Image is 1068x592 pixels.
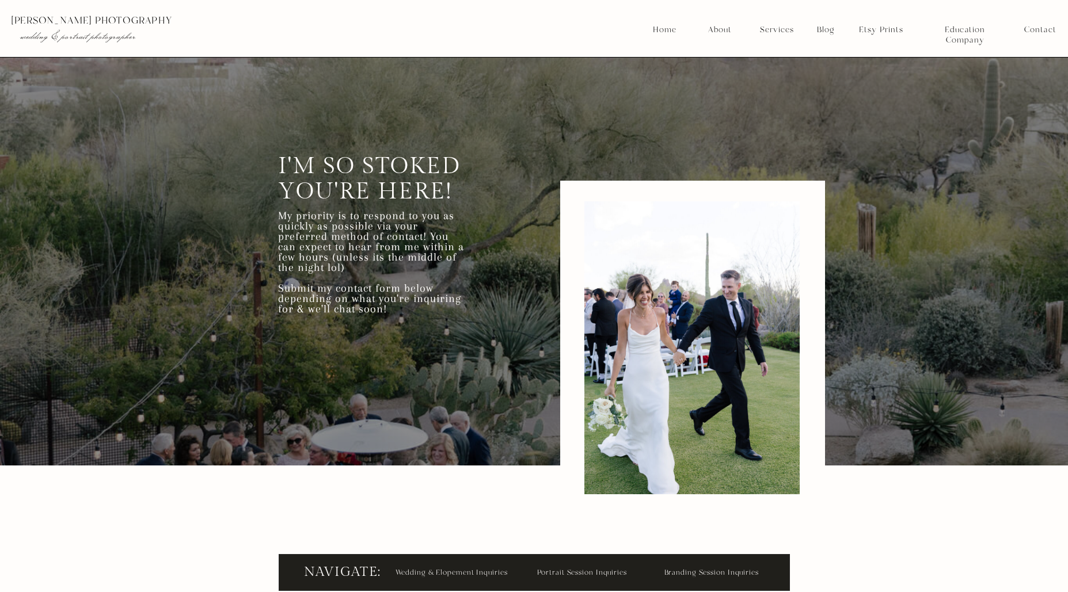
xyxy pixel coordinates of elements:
[664,566,761,578] a: Branding Session Inquiries
[304,566,379,582] p: Navigate:
[755,25,798,35] a: Services
[20,30,330,42] p: wedding & portrait photographer
[854,25,907,35] a: Etsy Prints
[813,25,838,35] a: Blog
[1024,25,1056,35] a: Contact
[705,25,734,35] a: About
[652,25,677,35] a: Home
[396,566,511,578] a: Wedding & Elopement Inquiries
[278,154,503,203] h3: I'm so stoked you're here!
[278,211,465,297] h3: My priority is to respond to you as quickly as possible via your preferred method of contact! You...
[11,16,354,26] p: [PERSON_NAME] photography
[537,566,634,578] a: Portrait Session Inquiries
[925,25,1005,35] a: Education Company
